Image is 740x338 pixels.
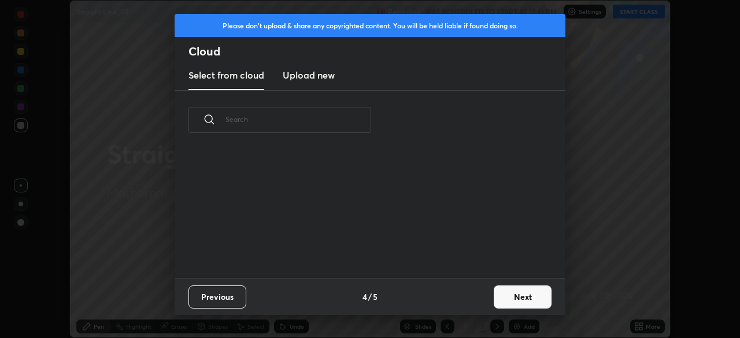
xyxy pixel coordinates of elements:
h4: 5 [373,291,378,303]
h3: Upload new [283,68,335,82]
button: Next [494,285,552,309]
button: Previous [188,285,246,309]
h2: Cloud [188,44,565,59]
input: Search [225,95,371,144]
h4: 4 [362,291,367,303]
div: Please don't upload & share any copyrighted content. You will be held liable if found doing so. [175,14,565,37]
h3: Select from cloud [188,68,264,82]
h4: / [368,291,372,303]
